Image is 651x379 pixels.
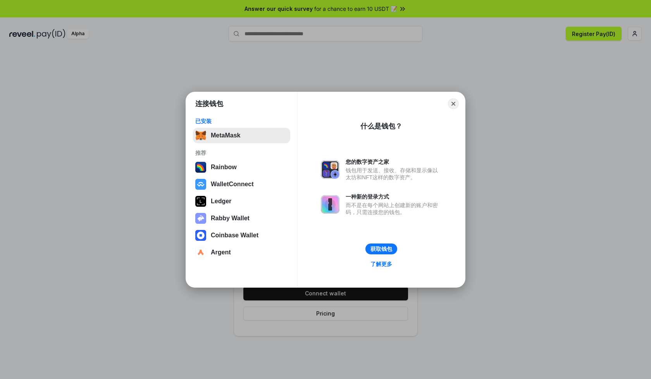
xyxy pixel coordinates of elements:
[346,158,442,165] div: 您的数字资产之家
[195,130,206,141] img: svg+xml,%3Csvg%20fill%3D%22none%22%20height%3D%2233%22%20viewBox%3D%220%200%2035%2033%22%20width%...
[195,99,223,108] h1: 连接钱包
[193,159,290,175] button: Rainbow
[211,181,254,188] div: WalletConnect
[195,247,206,258] img: svg+xml,%3Csvg%20width%3D%2228%22%20height%3D%2228%22%20viewBox%3D%220%200%2028%2028%22%20fill%3D...
[193,194,290,209] button: Ledger
[346,167,442,181] div: 钱包用于发送、接收、存储和显示像以太坊和NFT这样的数字资产。
[366,259,397,269] a: 了解更多
[346,202,442,216] div: 而不是在每个网站上创建新的账户和密码，只需连接您的钱包。
[211,215,250,222] div: Rabby Wallet
[195,118,288,125] div: 已安装
[193,177,290,192] button: WalletConnect
[195,149,288,156] div: 推荐
[211,249,231,256] div: Argent
[448,98,459,109] button: Close
[193,128,290,143] button: MetaMask
[360,122,402,131] div: 什么是钱包？
[195,213,206,224] img: svg+xml,%3Csvg%20xmlns%3D%22http%3A%2F%2Fwww.w3.org%2F2000%2Fsvg%22%20fill%3D%22none%22%20viewBox...
[193,228,290,243] button: Coinbase Wallet
[321,195,339,214] img: svg+xml,%3Csvg%20xmlns%3D%22http%3A%2F%2Fwww.w3.org%2F2000%2Fsvg%22%20fill%3D%22none%22%20viewBox...
[195,196,206,207] img: svg+xml,%3Csvg%20xmlns%3D%22http%3A%2F%2Fwww.w3.org%2F2000%2Fsvg%22%20width%3D%2228%22%20height%3...
[195,179,206,190] img: svg+xml,%3Csvg%20width%3D%2228%22%20height%3D%2228%22%20viewBox%3D%220%200%2028%2028%22%20fill%3D...
[365,244,397,254] button: 获取钱包
[193,211,290,226] button: Rabby Wallet
[346,193,442,200] div: 一种新的登录方式
[193,245,290,260] button: Argent
[321,160,339,179] img: svg+xml,%3Csvg%20xmlns%3D%22http%3A%2F%2Fwww.w3.org%2F2000%2Fsvg%22%20fill%3D%22none%22%20viewBox...
[195,162,206,173] img: svg+xml,%3Csvg%20width%3D%22120%22%20height%3D%22120%22%20viewBox%3D%220%200%20120%20120%22%20fil...
[211,132,240,139] div: MetaMask
[370,245,392,252] div: 获取钱包
[211,198,231,205] div: Ledger
[370,261,392,268] div: 了解更多
[211,232,258,239] div: Coinbase Wallet
[211,164,237,171] div: Rainbow
[195,230,206,241] img: svg+xml,%3Csvg%20width%3D%2228%22%20height%3D%2228%22%20viewBox%3D%220%200%2028%2028%22%20fill%3D...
